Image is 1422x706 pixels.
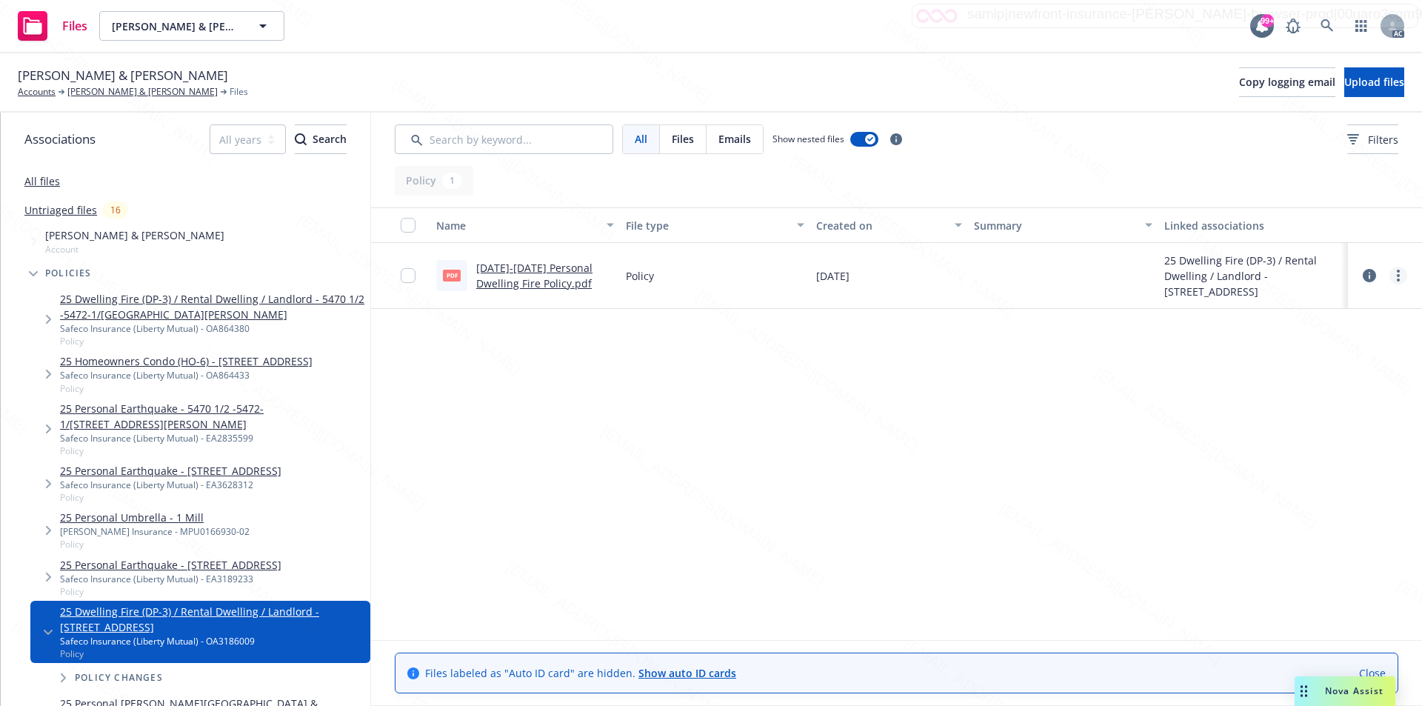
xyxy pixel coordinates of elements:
a: 25 Personal Umbrella - 1 Mill [60,510,250,525]
div: Safeco Insurance (Liberty Mutual) - OA864433 [60,369,313,382]
a: All files [24,174,60,188]
a: Untriaged files [24,202,97,218]
span: Policy changes [75,673,163,682]
a: Accounts [18,85,56,99]
span: Files labeled as "Auto ID card" are hidden. [425,665,736,681]
span: Upload files [1344,75,1404,89]
span: Associations [24,130,96,149]
a: Search [1312,11,1342,41]
span: Policy [60,647,364,660]
button: Nova Assist [1295,676,1395,706]
span: [PERSON_NAME] & [PERSON_NAME] [112,19,240,34]
div: 25 Dwelling Fire (DP-3) / Rental Dwelling / Landlord - [STREET_ADDRESS] [1164,253,1342,299]
span: Policy [60,585,281,598]
a: Show auto ID cards [638,666,736,680]
span: Copy logging email [1239,75,1335,89]
span: Nova Assist [1325,685,1383,697]
input: Toggle Row Selected [401,268,415,283]
svg: Search [295,133,307,145]
a: 25 Homeowners Condo (HO-6) - [STREET_ADDRESS] [60,353,313,369]
div: Drag to move [1295,676,1313,706]
button: [PERSON_NAME] & [PERSON_NAME] [99,11,284,41]
div: Safeco Insurance (Liberty Mutual) - OA864380 [60,322,364,335]
div: Safeco Insurance (Liberty Mutual) - EA3189233 [60,573,281,585]
span: Policies [45,269,92,278]
a: 25 Personal Earthquake - 5470 1/2 -5472-1/[STREET_ADDRESS][PERSON_NAME] [60,401,364,432]
a: 25 Personal Earthquake - [STREET_ADDRESS] [60,463,281,479]
div: Name [436,218,598,233]
div: File type [626,218,787,233]
button: Summary [968,207,1158,243]
span: Policy [60,444,364,457]
a: Close [1359,665,1386,681]
button: Created on [810,207,969,243]
button: Name [430,207,620,243]
span: Policy [60,382,313,395]
span: Files [230,85,248,99]
div: Safeco Insurance (Liberty Mutual) - EA2835599 [60,432,364,444]
span: Show nested files [772,133,844,145]
div: [PERSON_NAME] Insurance - MPU0166930-02 [60,525,250,538]
span: Emails [718,131,751,147]
input: Search by keyword... [395,124,613,154]
div: Created on [816,218,947,233]
span: Policy [60,538,250,550]
a: Report a Bug [1278,11,1308,41]
span: pdf [443,270,461,281]
div: Linked associations [1164,218,1342,233]
span: Account [45,243,224,256]
a: [DATE]-[DATE] Personal Dwelling Fire Policy.pdf [476,261,592,290]
a: 25 Dwelling Fire (DP-3) / Rental Dwelling / Landlord - 5470 1/2 -5472-1/[GEOGRAPHIC_DATA][PERSON_... [60,291,364,322]
span: [PERSON_NAME] & [PERSON_NAME] [45,227,224,243]
div: 99+ [1261,13,1274,27]
span: [PERSON_NAME] & [PERSON_NAME] [18,66,228,85]
a: more [1389,267,1407,284]
a: Switch app [1346,11,1376,41]
button: Upload files [1344,67,1404,97]
div: Search [295,125,347,153]
div: Safeco Insurance (Liberty Mutual) - OA3186009 [60,635,364,647]
span: Files [672,131,694,147]
span: All [635,131,647,147]
span: Filters [1347,132,1398,147]
a: 25 Personal Earthquake - [STREET_ADDRESS] [60,557,281,573]
span: Policy [60,335,364,347]
span: Files [62,20,87,32]
div: 16 [103,202,128,219]
input: Select all [401,218,415,233]
button: SearchSearch [295,124,347,154]
a: [PERSON_NAME] & [PERSON_NAME] [67,85,218,99]
button: File type [620,207,810,243]
span: Policy [60,491,281,504]
div: Safeco Insurance (Liberty Mutual) - EA3628312 [60,479,281,491]
button: Linked associations [1158,207,1348,243]
span: [DATE] [816,268,849,284]
div: Summary [974,218,1135,233]
button: Copy logging email [1239,67,1335,97]
a: 25 Dwelling Fire (DP-3) / Rental Dwelling / Landlord - [STREET_ADDRESS] [60,604,364,635]
span: Policy [626,268,654,284]
button: Filters [1347,124,1398,154]
a: Files [12,5,93,47]
span: Filters [1368,132,1398,147]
